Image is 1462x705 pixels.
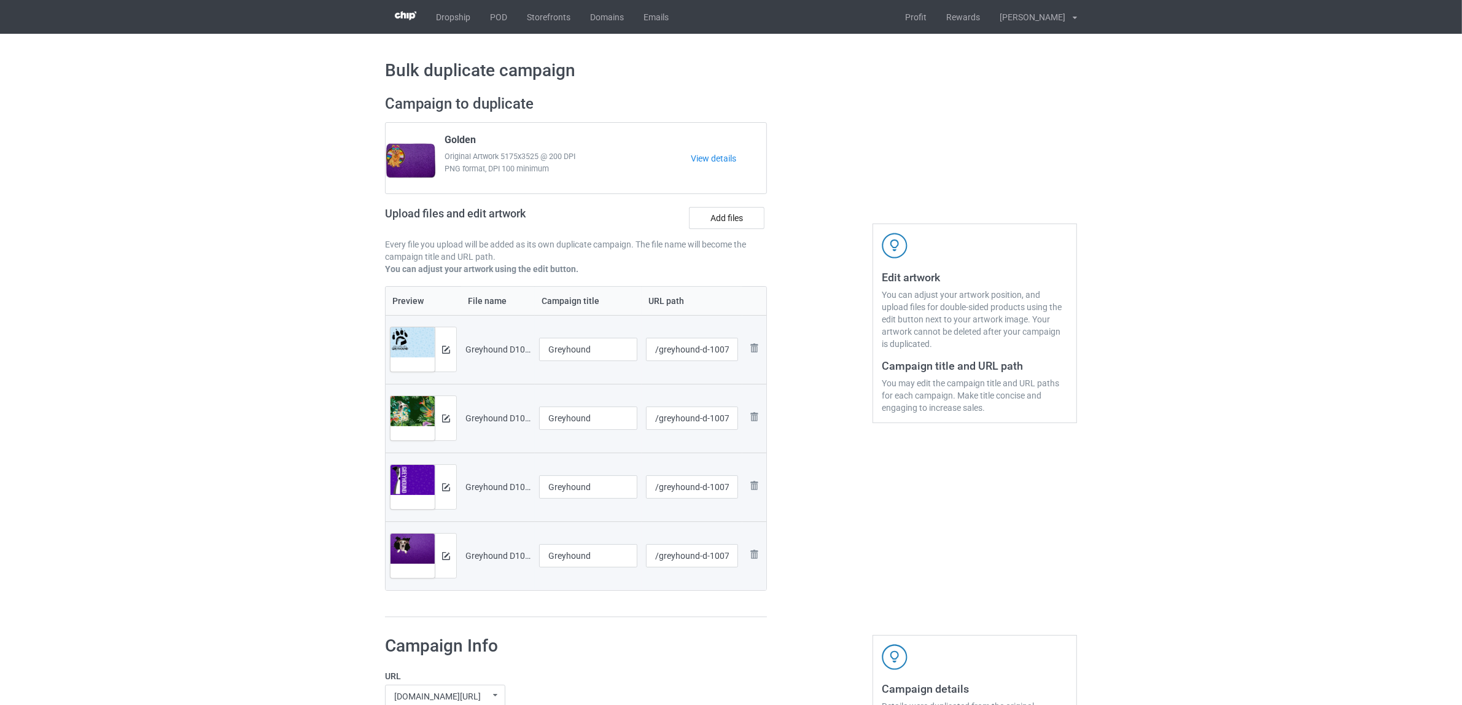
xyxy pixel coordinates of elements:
div: [DOMAIN_NAME][URL] [394,692,481,701]
div: [PERSON_NAME] [990,2,1065,33]
h2: Upload files and edit artwork [385,207,614,230]
div: Greyhound D1007 (4).jpg [465,550,531,562]
img: original.jpg [391,465,435,495]
div: Greyhound D1007 (3).jpg [465,481,531,493]
p: Every file you upload will be added as its own duplicate campaign. The file name will become the ... [385,238,767,263]
div: Greyhound D1007 (2).jpg [465,412,531,424]
th: File name [461,287,535,315]
img: 3d383065fc803cdd16c62507c020ddf8.png [395,11,416,20]
th: Campaign title [535,287,642,315]
img: svg+xml;base64,PD94bWwgdmVyc2lvbj0iMS4wIiBlbmNvZGluZz0iVVRGLTgiPz4KPHN2ZyB3aWR0aD0iMjhweCIgaGVpZ2... [747,547,761,562]
img: original.jpg [391,534,435,564]
img: original.jpg [391,396,435,426]
img: svg+xml;base64,PD94bWwgdmVyc2lvbj0iMS4wIiBlbmNvZGluZz0iVVRGLTgiPz4KPHN2ZyB3aWR0aD0iMjhweCIgaGVpZ2... [747,341,761,356]
img: svg+xml;base64,PD94bWwgdmVyc2lvbj0iMS4wIiBlbmNvZGluZz0iVVRGLTgiPz4KPHN2ZyB3aWR0aD0iMTRweCIgaGVpZ2... [442,415,450,423]
span: Original Artwork 5175x3525 @ 200 DPI [445,150,691,163]
div: You can adjust your artwork position, and upload files for double-sided products using the edit b... [882,289,1068,350]
img: original.jpg [391,327,435,357]
img: svg+xml;base64,PD94bWwgdmVyc2lvbj0iMS4wIiBlbmNvZGluZz0iVVRGLTgiPz4KPHN2ZyB3aWR0aD0iMTRweCIgaGVpZ2... [442,346,450,354]
img: svg+xml;base64,PD94bWwgdmVyc2lvbj0iMS4wIiBlbmNvZGluZz0iVVRGLTgiPz4KPHN2ZyB3aWR0aD0iNDJweCIgaGVpZ2... [882,644,908,670]
b: You can adjust your artwork using the edit button. [385,264,578,274]
a: View details [691,152,766,165]
h1: Campaign Info [385,635,750,657]
img: svg+xml;base64,PD94bWwgdmVyc2lvbj0iMS4wIiBlbmNvZGluZz0iVVRGLTgiPz4KPHN2ZyB3aWR0aD0iMTRweCIgaGVpZ2... [442,552,450,560]
img: svg+xml;base64,PD94bWwgdmVyc2lvbj0iMS4wIiBlbmNvZGluZz0iVVRGLTgiPz4KPHN2ZyB3aWR0aD0iMTRweCIgaGVpZ2... [442,483,450,491]
h3: Campaign title and URL path [882,359,1068,373]
img: svg+xml;base64,PD94bWwgdmVyc2lvbj0iMS4wIiBlbmNvZGluZz0iVVRGLTgiPz4KPHN2ZyB3aWR0aD0iMjhweCIgaGVpZ2... [747,410,761,424]
h3: Campaign details [882,682,1068,696]
th: URL path [642,287,743,315]
h2: Campaign to duplicate [385,95,767,114]
label: Add files [689,207,764,229]
div: You may edit the campaign title and URL paths for each campaign. Make title concise and engaging ... [882,377,1068,414]
img: svg+xml;base64,PD94bWwgdmVyc2lvbj0iMS4wIiBlbmNvZGluZz0iVVRGLTgiPz4KPHN2ZyB3aWR0aD0iMjhweCIgaGVpZ2... [747,478,761,493]
h3: Edit artwork [882,270,1068,284]
span: Golden [445,134,476,150]
label: URL [385,670,750,682]
div: Greyhound D1007 (1).jpg [465,343,531,356]
span: PNG format, DPI 100 minimum [445,163,691,175]
th: Preview [386,287,461,315]
img: svg+xml;base64,PD94bWwgdmVyc2lvbj0iMS4wIiBlbmNvZGluZz0iVVRGLTgiPz4KPHN2ZyB3aWR0aD0iNDJweCIgaGVpZ2... [882,233,908,259]
h1: Bulk duplicate campaign [385,60,1077,82]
